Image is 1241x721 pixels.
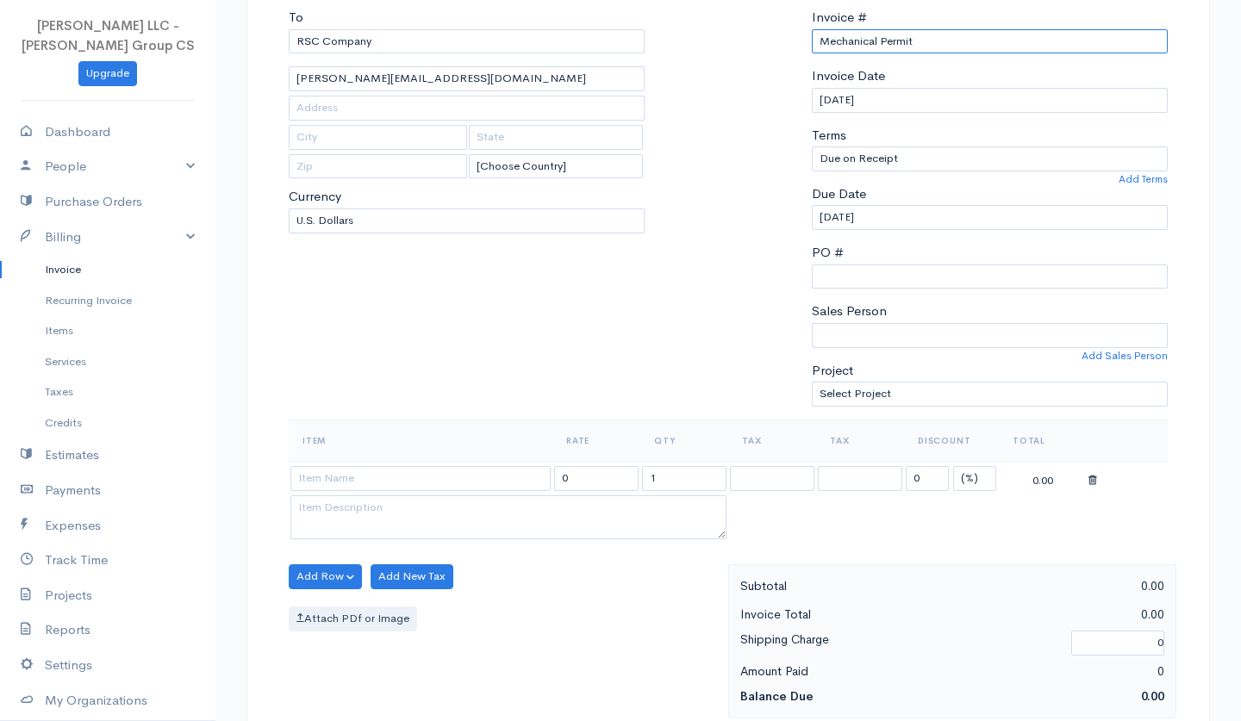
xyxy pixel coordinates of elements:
th: Discount [904,420,999,461]
button: Add Row [289,564,362,589]
div: 0 [952,661,1173,682]
input: City [289,125,467,150]
input: State [469,125,644,150]
input: dd-mm-yyyy [812,88,1168,113]
label: Invoice # [812,8,867,28]
div: 0.00 [952,575,1173,597]
th: Total [999,420,1087,461]
input: Zip [289,154,467,179]
input: Email [289,66,645,91]
input: dd-mm-yyyy [812,205,1168,230]
a: Add Terms [1119,171,1168,187]
div: Subtotal [732,575,952,597]
th: Qty [640,420,728,461]
th: Tax [816,420,904,461]
th: Tax [728,420,816,461]
div: Invoice Total [732,604,952,625]
label: Currency [289,187,341,207]
strong: Balance Due [740,688,814,704]
label: Sales Person [812,301,887,321]
div: 0.00 [952,604,1173,625]
div: Amount Paid [732,661,952,682]
label: Invoice Date [812,66,885,86]
div: Shipping Charge [732,629,1063,657]
span: 0.00 [1141,688,1164,704]
a: Add Sales Person [1082,348,1168,364]
th: Rate [552,420,640,461]
a: Upgrade [78,61,137,86]
label: Attach PDf or Image [289,606,417,631]
input: Address [289,96,645,121]
th: Item [289,420,552,461]
label: Due Date [812,184,866,204]
label: To [289,8,303,28]
button: Add New Tax [371,564,453,589]
label: Project [812,361,853,381]
label: Terms [812,126,846,146]
label: PO # [812,243,844,263]
input: Item Name [290,466,551,491]
div: 0.00 [1001,468,1085,489]
input: Client Name [289,29,645,54]
span: [PERSON_NAME] LLC - [PERSON_NAME] Group CS [22,17,195,53]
